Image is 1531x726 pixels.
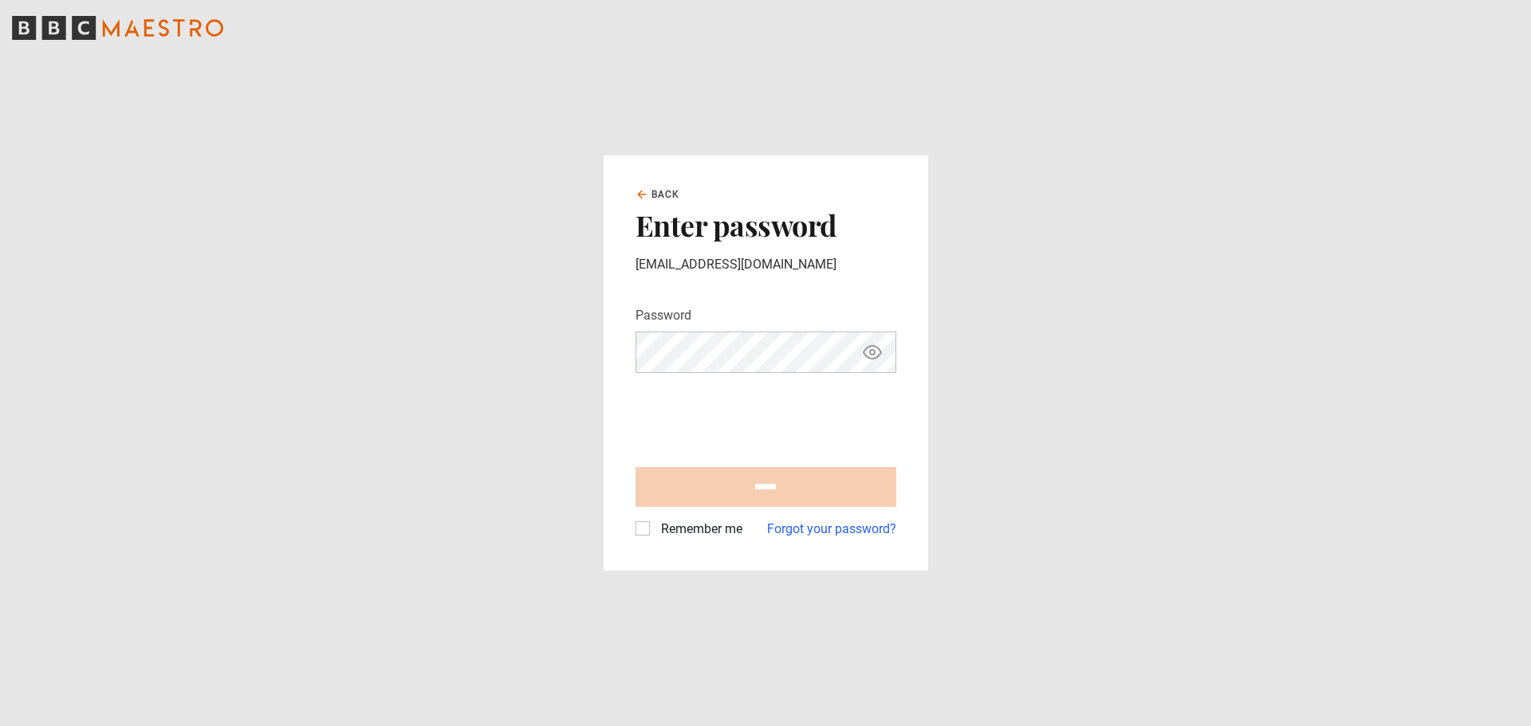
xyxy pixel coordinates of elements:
p: [EMAIL_ADDRESS][DOMAIN_NAME] [636,255,896,274]
svg: BBC Maestro [12,16,223,40]
label: Remember me [655,520,742,539]
a: Forgot your password? [767,520,896,539]
iframe: reCAPTCHA [636,386,878,448]
label: Password [636,306,691,325]
button: Show password [859,339,886,367]
a: Back [636,187,680,202]
h2: Enter password [636,208,896,241]
span: Back [651,187,680,202]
